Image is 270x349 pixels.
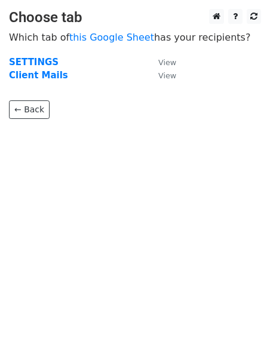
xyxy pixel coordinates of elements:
[9,100,50,119] a: ← Back
[146,70,176,81] a: View
[9,57,59,68] a: SETTINGS
[9,31,261,44] p: Which tab of has your recipients?
[9,9,261,26] h3: Choose tab
[69,32,154,43] a: this Google Sheet
[158,58,176,67] small: View
[146,57,176,68] a: View
[9,70,68,81] a: Client Mails
[158,71,176,80] small: View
